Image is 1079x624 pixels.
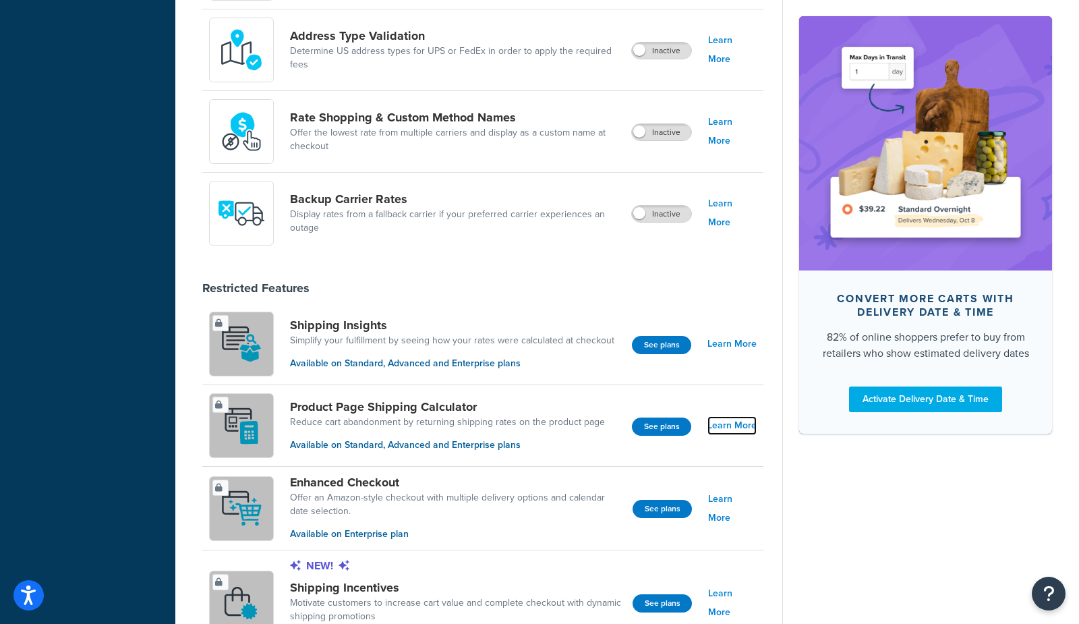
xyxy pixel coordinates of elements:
a: Learn More [708,490,757,528]
a: Product Page Shipping Calculator [290,399,605,414]
label: Inactive [632,42,691,59]
a: Enhanced Checkout [290,475,622,490]
div: Convert more carts with delivery date & time [821,291,1030,318]
img: icon-duo-feat-backup-carrier-4420b188.png [218,190,265,237]
a: Learn More [708,113,757,150]
p: Available on Standard, Advanced and Enterprise plans [290,356,614,371]
a: Motivate customers to increase cart value and complete checkout with dynamic shipping promotions [290,596,622,623]
button: See plans [633,500,692,518]
a: Learn More [707,335,757,353]
a: Learn More [708,194,757,232]
a: Learn More [707,416,757,435]
a: Offer an Amazon-style checkout with multiple delivery options and calendar date selection. [290,491,622,518]
img: icon-duo-feat-rate-shopping-ecdd8bed.png [218,108,265,155]
a: Determine US address types for UPS or FedEx in order to apply the required fees [290,45,620,72]
a: Shipping Insights [290,318,614,333]
a: Activate Delivery Date & Time [849,386,1002,412]
p: Available on Enterprise plan [290,527,622,542]
p: Available on Standard, Advanced and Enterprise plans [290,438,605,453]
a: Learn More [708,584,757,622]
button: See plans [632,418,691,436]
button: See plans [632,336,691,354]
label: Inactive [632,124,691,140]
a: Address Type Validation [290,28,620,43]
button: Open Resource Center [1032,577,1066,611]
img: feature-image-ddt-36eae7f7280da8017bfb280eaccd9c446f90b1fe08728e4019434db127062ab4.png [819,36,1032,250]
a: Display rates from a fallback carrier if your preferred carrier experiences an outage [290,208,620,235]
p: New! [290,559,622,573]
img: kIG8fy0lQAAAABJRU5ErkJggg== [218,26,265,74]
a: Rate Shopping & Custom Method Names [290,110,620,125]
div: 82% of online shoppers prefer to buy from retailers who show estimated delivery dates [821,329,1030,361]
a: Simplify your fulfillment by seeing how your rates were calculated at checkout [290,334,614,347]
a: Backup Carrier Rates [290,192,620,206]
a: Reduce cart abandonment by returning shipping rates on the product page [290,416,605,429]
a: Learn More [708,31,757,69]
a: Offer the lowest rate from multiple carriers and display as a custom name at checkout [290,126,620,153]
label: Inactive [632,206,691,222]
button: See plans [633,594,692,613]
div: Restricted Features [202,281,310,295]
a: New!Shipping Incentives [290,559,622,595]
